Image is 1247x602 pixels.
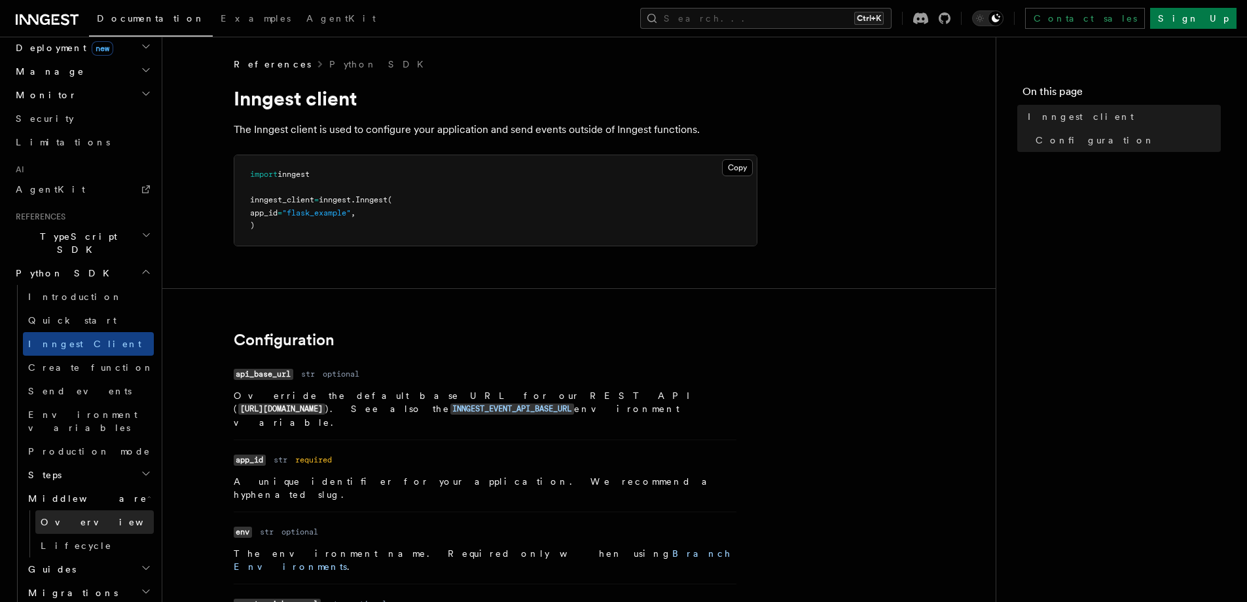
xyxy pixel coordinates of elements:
span: inngest [319,195,351,204]
a: Configuration [1030,128,1221,152]
button: Search...Ctrl+K [640,8,892,29]
span: Overview [41,517,175,527]
button: Deploymentnew [10,36,154,60]
span: new [92,41,113,56]
a: Overview [35,510,154,534]
button: Python SDK [10,261,154,285]
span: Guides [23,563,76,576]
span: , [351,208,355,217]
span: Manage [10,65,84,78]
span: Quick start [28,315,117,326]
span: Configuration [1036,134,1155,147]
a: Introduction [23,285,154,309]
dd: str [301,369,315,379]
dd: str [274,455,287,465]
p: Override the default base URL for our REST API ( ). See also the environment variable. [234,389,736,429]
span: Lifecycle [41,540,112,551]
a: Inngest client [1022,105,1221,128]
span: References [10,212,65,222]
code: [URL][DOMAIN_NAME] [238,404,325,415]
a: Lifecycle [35,534,154,557]
span: ) [250,221,255,230]
button: Manage [10,60,154,83]
code: env [234,527,252,538]
button: Middleware [23,487,154,510]
a: Security [10,107,154,130]
span: Create function [28,362,154,373]
a: Inngest Client [23,332,154,356]
a: Sign Up [1150,8,1237,29]
span: Inngest client [1028,110,1134,123]
a: Examples [213,4,298,35]
button: Copy [722,159,753,176]
span: Security [16,113,74,124]
span: Inngest Client [28,339,141,349]
span: Python SDK [10,267,117,280]
span: Introduction [28,292,122,302]
a: INNGEST_EVENT_API_BASE_URL [450,404,574,414]
a: AgentKit [10,178,154,201]
a: Branch Environments [234,548,731,572]
span: = [278,208,282,217]
kbd: Ctrl+K [854,12,884,25]
button: Monitor [10,83,154,107]
span: Middleware [23,492,147,505]
span: Production mode [28,446,151,457]
button: TypeScript SDK [10,225,154,261]
span: ( [388,195,392,204]
span: Deployment [10,41,113,54]
dd: str [260,527,274,537]
a: Environment variables [23,403,154,440]
dd: required [295,455,332,465]
span: Monitor [10,88,77,102]
span: Documentation [97,13,205,24]
code: app_id [234,455,266,466]
span: . [351,195,355,204]
div: Middleware [23,510,154,557]
h4: On this page [1022,84,1221,105]
a: Limitations [10,130,154,154]
span: Examples [221,13,291,24]
a: AgentKit [298,4,384,35]
button: Steps [23,463,154,487]
a: Contact sales [1025,8,1145,29]
button: Guides [23,557,154,581]
span: app_id [250,208,278,217]
span: "flask_example" [282,208,351,217]
code: api_base_url [234,369,293,380]
span: Environment variables [28,409,137,433]
a: Quick start [23,309,154,332]
dd: optional [323,369,359,379]
span: import [250,170,278,179]
span: AgentKit [16,184,85,195]
p: The Inngest client is used to configure your application and send events outside of Inngest funct... [234,121,757,139]
a: Documentation [89,4,213,37]
span: References [234,58,311,71]
span: inngest [278,170,310,179]
h1: Inngest client [234,86,757,110]
span: AgentKit [306,13,376,24]
a: Production mode [23,440,154,463]
button: Toggle dark mode [972,10,1003,26]
a: Python SDK [329,58,431,71]
p: The environment name. Required only when using . [234,547,736,573]
span: inngest_client [250,195,314,204]
span: Send events [28,386,132,396]
span: Steps [23,468,62,481]
span: Inngest [355,195,388,204]
a: Create function [23,356,154,379]
a: Configuration [234,331,334,349]
span: Migrations [23,586,118,599]
span: Limitations [16,137,110,147]
span: TypeScript SDK [10,230,141,256]
p: A unique identifier for your application. We recommend a hyphenated slug. [234,475,736,501]
dd: optional [281,527,318,537]
span: = [314,195,319,204]
a: Send events [23,379,154,403]
span: AI [10,164,24,175]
